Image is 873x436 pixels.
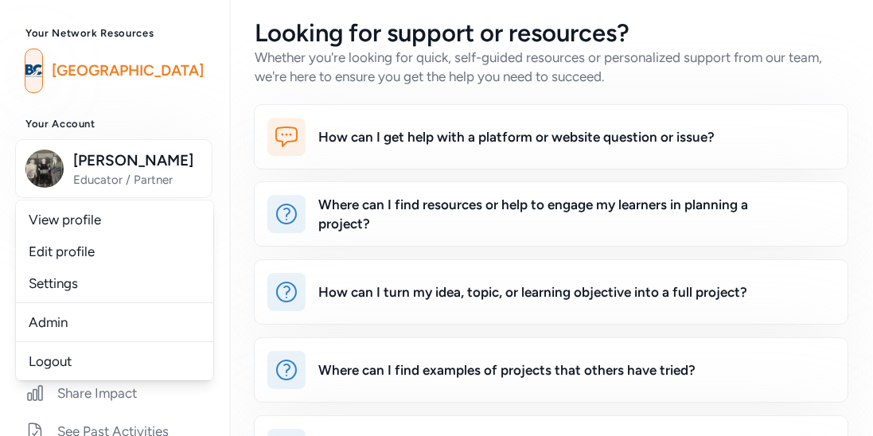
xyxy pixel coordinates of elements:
a: [GEOGRAPHIC_DATA] [52,60,204,82]
a: Create and Connect7 [13,299,216,334]
div: [PERSON_NAME]Educator / Partner [16,200,213,380]
div: Whether you're looking for quick, self-guided resources or personalized support from our team, we... [255,48,848,86]
a: Home [13,223,216,258]
span: Educator / Partner [73,172,202,188]
a: View profile [16,204,213,236]
h3: Your Network Resources [25,27,204,40]
a: Respond to Invites [13,261,216,296]
a: Share Impact [13,376,216,411]
a: Admin [16,306,213,338]
a: Close Activities [13,337,216,372]
span: [PERSON_NAME] [73,150,202,172]
div: How can I turn my idea, topic, or learning objective into a full project? [318,282,747,302]
a: Logout [16,345,213,377]
button: [PERSON_NAME]Educator / Partner [15,139,212,198]
div: Where can I find examples of projects that others have tried? [318,360,696,380]
div: How can I get help with a platform or website question or issue? [318,127,715,146]
img: logo [25,53,42,88]
a: Edit profile [16,236,213,267]
div: Where can I find resources or help to engage my learners in planning a project? [318,195,784,233]
h2: Looking for support or resources? [255,19,848,48]
h3: Your Account [25,118,204,130]
a: Settings [16,267,213,299]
